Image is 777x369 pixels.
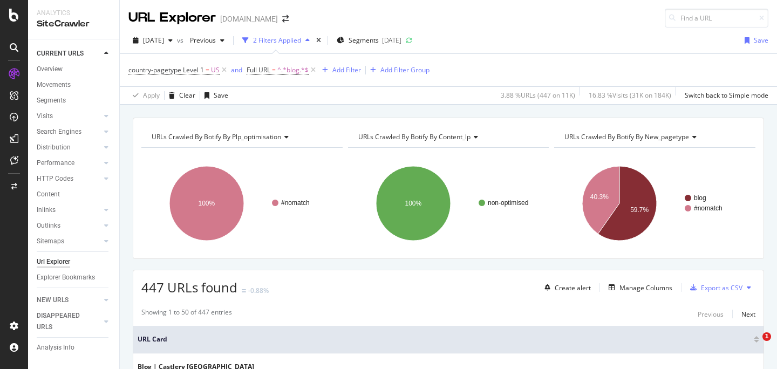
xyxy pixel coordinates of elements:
button: Clear [165,87,195,104]
span: Previous [186,36,216,45]
div: Save [214,91,228,100]
button: Export as CSV [686,279,742,296]
div: Showing 1 to 50 of 447 entries [141,307,232,320]
h4: URLs Crawled By Botify By new_pagetype [562,128,746,146]
button: Manage Columns [604,281,672,294]
h4: URLs Crawled By Botify By content_lp [356,128,540,146]
span: Full URL [247,65,270,74]
div: Movements [37,79,71,91]
div: 16.83 % Visits ( 31K on 184K ) [589,91,671,100]
span: 2025 Aug. 3rd [143,36,164,45]
img: Equal [242,289,246,292]
div: DISAPPEARED URLS [37,310,91,333]
text: #nomatch [694,204,723,212]
a: Movements [37,79,112,91]
text: blog [694,194,706,202]
button: Save [200,87,228,104]
span: = [272,65,276,74]
iframe: Intercom live chat [740,332,766,358]
span: ^.*blog.*$ [277,63,309,78]
div: Inlinks [37,204,56,216]
a: Search Engines [37,126,101,138]
div: Analytics [37,9,111,18]
span: country-pagetype Level 1 [128,65,204,74]
div: Clear [179,91,195,100]
a: Distribution [37,142,101,153]
div: Next [741,310,755,319]
button: [DATE] [128,32,177,49]
div: Analysis Info [37,342,74,353]
a: HTTP Codes [37,173,101,184]
div: NEW URLS [37,295,69,306]
span: US [211,63,220,78]
a: Analysis Info [37,342,112,353]
button: Previous [698,307,724,320]
div: Performance [37,158,74,169]
div: Segments [37,95,66,106]
div: SiteCrawler [37,18,111,30]
span: URLs Crawled By Botify By new_pagetype [564,132,689,141]
button: Save [740,32,768,49]
button: and [231,65,242,75]
a: NEW URLS [37,295,101,306]
a: Segments [37,95,112,106]
input: Find a URL [665,9,768,28]
div: Create alert [555,283,591,292]
svg: A chart. [141,156,340,250]
a: Sitemaps [37,236,101,247]
div: 3.88 % URLs ( 447 on 11K ) [501,91,575,100]
a: Performance [37,158,101,169]
div: Switch back to Simple mode [685,91,768,100]
a: Content [37,189,112,200]
a: Visits [37,111,101,122]
div: Add Filter [332,65,361,74]
span: URLs Crawled By Botify By content_lp [358,132,471,141]
a: DISAPPEARED URLS [37,310,101,333]
div: Distribution [37,142,71,153]
div: times [314,35,323,46]
div: Manage Columns [619,283,672,292]
div: [DOMAIN_NAME] [220,13,278,24]
text: non-optimised [488,199,528,207]
span: 1 [762,332,771,341]
text: #nomatch [281,199,310,207]
span: 447 URLs found [141,278,237,296]
div: Explorer Bookmarks [37,272,95,283]
div: Visits [37,111,53,122]
div: Outlinks [37,220,60,231]
div: A chart. [348,156,547,250]
a: Explorer Bookmarks [37,272,112,283]
a: Url Explorer [37,256,112,268]
div: URL Explorer [128,9,216,27]
div: Content [37,189,60,200]
div: Url Explorer [37,256,70,268]
button: Create alert [540,279,591,296]
div: HTTP Codes [37,173,73,184]
div: CURRENT URLS [37,48,84,59]
span: vs [177,36,186,45]
button: Apply [128,87,160,104]
a: CURRENT URLS [37,48,101,59]
div: and [231,65,242,74]
div: Export as CSV [701,283,742,292]
div: arrow-right-arrow-left [282,15,289,23]
div: 2 Filters Applied [253,36,301,45]
button: Previous [186,32,229,49]
button: Next [741,307,755,320]
div: Previous [698,310,724,319]
span: URL Card [138,334,751,344]
text: 40.3% [590,193,609,201]
span: = [206,65,209,74]
a: Outlinks [37,220,101,231]
div: [DATE] [382,36,401,45]
button: Segments[DATE] [332,32,406,49]
svg: A chart. [554,156,753,250]
text: 100% [405,200,421,207]
span: URLs Crawled By Botify By plp_optimisation [152,132,281,141]
span: Segments [349,36,379,45]
div: Apply [143,91,160,100]
text: 100% [199,200,215,207]
button: Switch back to Simple mode [680,87,768,104]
